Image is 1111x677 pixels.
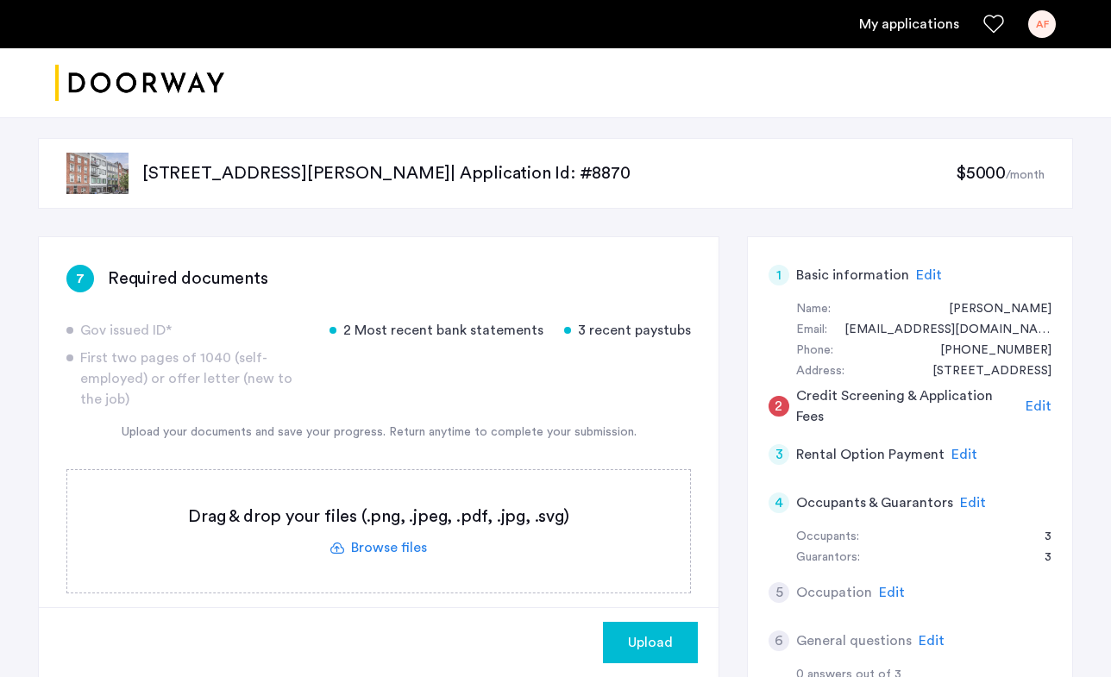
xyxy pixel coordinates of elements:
div: Gov issued ID* [66,320,309,341]
span: Upload [628,632,673,653]
span: Edit [919,634,945,648]
div: Email: [796,320,827,341]
div: 2 [769,396,789,417]
div: +19176971230 [923,341,1051,361]
span: Edit [916,268,942,282]
div: allisonfoley17@gmail.com [827,320,1051,341]
div: 4 [769,492,789,513]
div: 3 [1027,527,1051,548]
div: 3 recent paystubs [564,320,691,341]
h5: General questions [796,630,912,651]
div: Name: [796,299,831,320]
a: My application [859,14,959,34]
span: $5000 [956,165,1006,182]
div: First two pages of 1040 (self-employed) or offer letter (new to the job) [66,348,309,410]
div: 7 [66,265,94,292]
a: Favorites [983,14,1004,34]
h5: Occupants & Guarantors [796,492,953,513]
img: logo [55,51,224,116]
span: Edit [1026,399,1051,413]
h3: Required documents [108,266,267,291]
span: Edit [951,448,977,461]
span: Edit [960,496,986,510]
div: 5 [769,582,789,603]
div: 139-34 85th Drive [915,361,1051,382]
div: AF [1028,10,1056,38]
div: Guarantors: [796,548,860,568]
iframe: chat widget [1039,608,1094,660]
h5: Rental Option Payment [796,444,945,465]
h5: Occupation [796,582,872,603]
span: Edit [879,586,905,599]
div: 3 [1027,548,1051,568]
div: Address: [796,361,844,382]
p: [STREET_ADDRESS][PERSON_NAME] | Application Id: #8870 [142,161,956,185]
div: Phone: [796,341,833,361]
a: Cazamio logo [55,51,224,116]
div: 1 [769,265,789,285]
div: Occupants: [796,527,859,548]
button: button [603,622,698,663]
div: Upload your documents and save your progress. Return anytime to complete your submission. [66,423,691,442]
div: 3 [769,444,789,465]
sub: /month [1006,169,1045,181]
h5: Basic information [796,265,909,285]
img: apartment [66,153,129,194]
div: Allison Foley [932,299,1051,320]
h5: Credit Screening & Application Fees [796,386,1020,427]
div: 6 [769,630,789,651]
div: 2 Most recent bank statements [330,320,543,341]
